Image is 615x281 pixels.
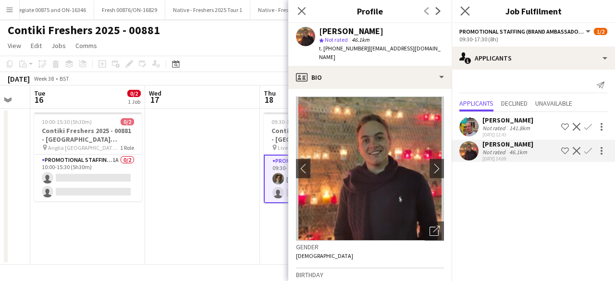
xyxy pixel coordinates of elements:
[288,5,452,17] h3: Profile
[350,36,371,43] span: 46.1km
[425,221,444,241] div: Open photos pop-in
[296,243,444,251] h3: Gender
[34,112,142,201] app-job-card: 10:00-15:30 (5h30m)0/2Contiki Freshers 2025 - 00881 - [GEOGRAPHIC_DATA] [GEOGRAPHIC_DATA] - [GEOG...
[33,94,45,105] span: 16
[42,118,92,125] span: 10:00-15:30 (5h30m)
[482,140,533,148] div: [PERSON_NAME]
[459,100,493,107] span: Applicants
[325,36,348,43] span: Not rated
[264,112,371,203] app-job-card: 09:30-17:30 (8h)1/2Contiki Freshers 2025 - 00881 - [GEOGRAPHIC_DATA] [PERSON_NAME][GEOGRAPHIC_DAT...
[8,74,30,84] div: [DATE]
[319,45,369,52] span: t. [PHONE_NUMBER]
[34,89,45,98] span: Tue
[296,270,444,279] h3: Birthday
[482,132,533,138] div: [DATE] 12:43
[250,0,335,19] button: Native - Freshers 2025 Tour 2
[482,156,533,162] div: [DATE] 14:09
[2,0,94,19] button: Collegiate 00875 and ON-16346
[72,39,101,52] a: Comms
[165,0,250,19] button: Native - Freshers 2025 Tour 1
[288,66,452,89] div: Bio
[8,41,21,50] span: View
[264,126,371,144] h3: Contiki Freshers 2025 - 00881 - [GEOGRAPHIC_DATA] [PERSON_NAME][GEOGRAPHIC_DATA]
[452,47,615,70] div: Applicants
[48,39,70,52] a: Jobs
[34,126,142,144] h3: Contiki Freshers 2025 - 00881 - [GEOGRAPHIC_DATA] [GEOGRAPHIC_DATA] - [GEOGRAPHIC_DATA]
[32,75,56,82] span: Week 38
[278,144,350,151] span: Liverpool [PERSON_NAME] University
[127,90,141,97] span: 0/2
[507,148,529,156] div: 46.1km
[459,28,592,35] button: Promotional Staffing (Brand Ambassadors)
[128,98,140,105] div: 1 Job
[8,23,160,37] h1: Contiki Freshers 2025 - 00881
[262,94,276,105] span: 18
[459,36,607,43] div: 09:30-17:30 (8h)
[452,5,615,17] h3: Job Fulfilment
[319,45,441,61] span: | [EMAIL_ADDRESS][DOMAIN_NAME]
[4,39,25,52] a: View
[75,41,97,50] span: Comms
[271,118,310,125] span: 09:30-17:30 (8h)
[27,39,46,52] a: Edit
[48,144,120,151] span: Anglia [GEOGRAPHIC_DATA] - [GEOGRAPHIC_DATA]
[121,118,134,125] span: 0/2
[94,0,165,19] button: Fresh 00876/ON-16829
[60,75,69,82] div: BST
[264,155,371,203] app-card-role: Promotional Staffing (Brand Ambassadors)3A1/209:30-17:30 (8h)[PERSON_NAME]
[535,100,572,107] span: Unavailable
[264,89,276,98] span: Thu
[149,89,161,98] span: Wed
[459,28,584,35] span: Promotional Staffing (Brand Ambassadors)
[296,97,444,241] img: Crew avatar or photo
[296,252,353,259] span: [DEMOGRAPHIC_DATA]
[507,124,532,132] div: 141.8km
[148,94,161,105] span: 17
[51,41,66,50] span: Jobs
[120,144,134,151] span: 1 Role
[482,116,533,124] div: [PERSON_NAME]
[482,124,507,132] div: Not rated
[594,28,607,35] span: 1/2
[34,155,142,201] app-card-role: Promotional Staffing (Brand Ambassadors)1A0/210:00-15:30 (5h30m)
[319,27,383,36] div: [PERSON_NAME]
[31,41,42,50] span: Edit
[501,100,528,107] span: Declined
[482,148,507,156] div: Not rated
